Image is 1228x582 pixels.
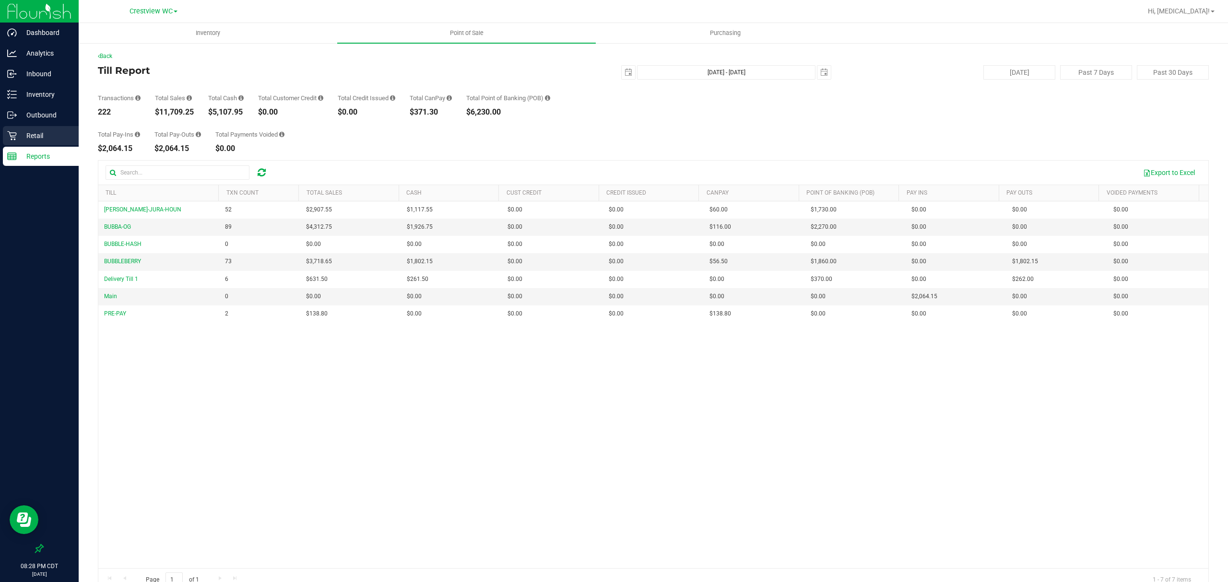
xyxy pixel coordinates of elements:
span: $0.00 [1113,205,1128,214]
span: 0 [225,292,228,301]
div: Total Pay-Ins [98,131,140,138]
inline-svg: Analytics [7,48,17,58]
span: 73 [225,257,232,266]
div: Total Sales [155,95,194,101]
button: Export to Excel [1137,164,1201,181]
p: Analytics [17,47,74,59]
span: 52 [225,205,232,214]
p: Inventory [17,89,74,100]
i: Sum of all cash pay-ins added to tills within the date range. [135,131,140,138]
span: $0.00 [508,240,522,249]
span: $631.50 [306,275,328,284]
span: $0.00 [709,240,724,249]
span: Hi, [MEDICAL_DATA]! [1148,7,1210,15]
span: Crestview WC [130,7,173,15]
span: 2 [225,309,228,318]
span: $0.00 [1012,240,1027,249]
div: Total Customer Credit [258,95,323,101]
div: Total Point of Banking (POB) [466,95,550,101]
p: Reports [17,151,74,162]
span: $0.00 [306,240,321,249]
a: Cash [406,189,422,196]
i: Sum of all successful, non-voided payment transaction amounts (excluding tips and transaction fee... [187,95,192,101]
p: [DATE] [4,570,74,578]
i: Sum of the successful, non-voided point-of-banking payment transaction amounts, both via payment ... [545,95,550,101]
button: Past 7 Days [1060,65,1132,80]
span: $138.80 [306,309,328,318]
span: $0.00 [1113,222,1128,232]
span: $0.00 [911,309,926,318]
span: $0.00 [609,205,624,214]
span: $0.00 [508,222,522,232]
span: $0.00 [609,257,624,266]
p: Dashboard [17,27,74,38]
span: $0.00 [407,240,422,249]
span: [PERSON_NAME]-JURA-HOUN [104,206,181,213]
span: $0.00 [811,292,826,301]
div: Total Pay-Outs [154,131,201,138]
span: $56.50 [709,257,728,266]
a: Total Sales [307,189,342,196]
span: $0.00 [407,309,422,318]
iframe: Resource center [10,505,38,534]
span: Purchasing [697,29,754,37]
h4: Till Report [98,65,468,76]
span: $0.00 [609,240,624,249]
span: $1,730.00 [811,205,837,214]
a: Point of Sale [337,23,596,43]
span: $0.00 [1113,292,1128,301]
a: TXN Count [226,189,259,196]
div: $6,230.00 [466,108,550,116]
span: $0.00 [911,275,926,284]
span: $0.00 [508,257,522,266]
span: $0.00 [508,275,522,284]
div: $371.30 [410,108,452,116]
span: $0.00 [1012,222,1027,232]
p: 08:28 PM CDT [4,562,74,570]
span: 6 [225,275,228,284]
span: BUBBLEBERRY [104,258,141,265]
div: $11,709.25 [155,108,194,116]
inline-svg: Inbound [7,69,17,79]
i: Sum of all successful, non-voided payment transaction amounts using account credit as the payment... [318,95,323,101]
span: $2,907.55 [306,205,332,214]
span: $1,802.15 [407,257,433,266]
input: Search... [106,165,249,180]
span: $1,860.00 [811,257,837,266]
span: $0.00 [1012,205,1027,214]
p: Inbound [17,68,74,80]
a: Till [106,189,116,196]
span: $0.00 [508,205,522,214]
span: $0.00 [709,275,724,284]
div: Total CanPay [410,95,452,101]
inline-svg: Inventory [7,90,17,99]
a: Point of Banking (POB) [806,189,874,196]
span: $4,312.75 [306,222,332,232]
span: $0.00 [1113,257,1128,266]
div: Transactions [98,95,141,101]
span: $0.00 [508,309,522,318]
span: $0.00 [911,240,926,249]
span: Point of Sale [437,29,496,37]
span: $1,926.75 [407,222,433,232]
span: $0.00 [811,309,826,318]
span: select [622,66,635,79]
span: $0.00 [609,275,624,284]
span: $3,718.65 [306,257,332,266]
span: BUBBLE-HASH [104,241,142,247]
a: Credit Issued [606,189,646,196]
inline-svg: Dashboard [7,28,17,37]
span: $0.00 [1113,275,1128,284]
span: $0.00 [407,292,422,301]
span: $60.00 [709,205,728,214]
span: $138.80 [709,309,731,318]
inline-svg: Retail [7,131,17,140]
a: Inventory [79,23,337,43]
label: Pin the sidebar to full width on large screens [35,544,44,553]
span: PRE-PAY [104,310,126,317]
span: $2,064.15 [911,292,937,301]
p: Retail [17,130,74,141]
a: CanPay [707,189,729,196]
a: Pay Outs [1006,189,1032,196]
a: Pay Ins [907,189,927,196]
